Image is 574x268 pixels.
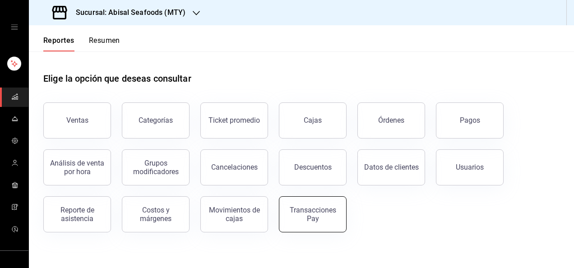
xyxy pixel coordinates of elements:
[122,102,190,139] button: Categorías
[139,116,173,125] div: Categorías
[279,149,347,185] button: Descuentos
[200,196,268,232] button: Movimientos de cajas
[460,116,480,125] div: Pagos
[304,116,322,125] div: Cajas
[211,163,258,171] div: Cancelaciones
[357,102,425,139] button: Órdenes
[436,149,504,185] button: Usuarios
[200,149,268,185] button: Cancelaciones
[357,149,425,185] button: Datos de clientes
[285,206,341,223] div: Transacciones Pay
[66,116,88,125] div: Ventas
[43,196,111,232] button: Reporte de asistencia
[378,116,404,125] div: Órdenes
[364,163,419,171] div: Datos de clientes
[69,7,185,18] h3: Sucursal: Abisal Seafoods (MTY)
[43,149,111,185] button: Análisis de venta por hora
[43,102,111,139] button: Ventas
[49,206,105,223] div: Reporte de asistencia
[43,72,191,85] h1: Elige la opción que deseas consultar
[208,116,260,125] div: Ticket promedio
[279,196,347,232] button: Transacciones Pay
[206,206,262,223] div: Movimientos de cajas
[294,163,332,171] div: Descuentos
[128,206,184,223] div: Costos y márgenes
[128,159,184,176] div: Grupos modificadores
[43,36,120,51] div: navigation tabs
[43,36,74,51] button: Reportes
[122,196,190,232] button: Costos y márgenes
[456,163,484,171] div: Usuarios
[436,102,504,139] button: Pagos
[89,36,120,51] button: Resumen
[122,149,190,185] button: Grupos modificadores
[49,159,105,176] div: Análisis de venta por hora
[11,23,18,31] button: open drawer
[200,102,268,139] button: Ticket promedio
[279,102,347,139] button: Cajas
